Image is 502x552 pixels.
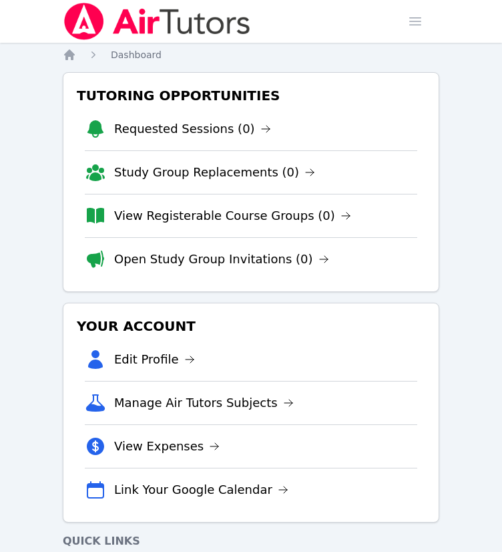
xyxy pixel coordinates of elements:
a: Edit Profile [114,350,195,369]
a: Manage Air Tutors Subjects [114,394,294,412]
h4: Quick Links [63,533,439,549]
a: Open Study Group Invitations (0) [114,250,329,269]
a: Requested Sessions (0) [114,120,271,138]
a: View Expenses [114,437,220,456]
a: Study Group Replacements (0) [114,163,315,182]
a: Link Your Google Calendar [114,480,288,499]
span: Dashboard [111,49,162,60]
h3: Your Account [74,314,428,338]
a: Dashboard [111,48,162,61]
nav: Breadcrumb [63,48,439,61]
a: View Registerable Course Groups (0) [114,206,351,225]
h3: Tutoring Opportunities [74,84,428,108]
img: Air Tutors [63,3,252,40]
